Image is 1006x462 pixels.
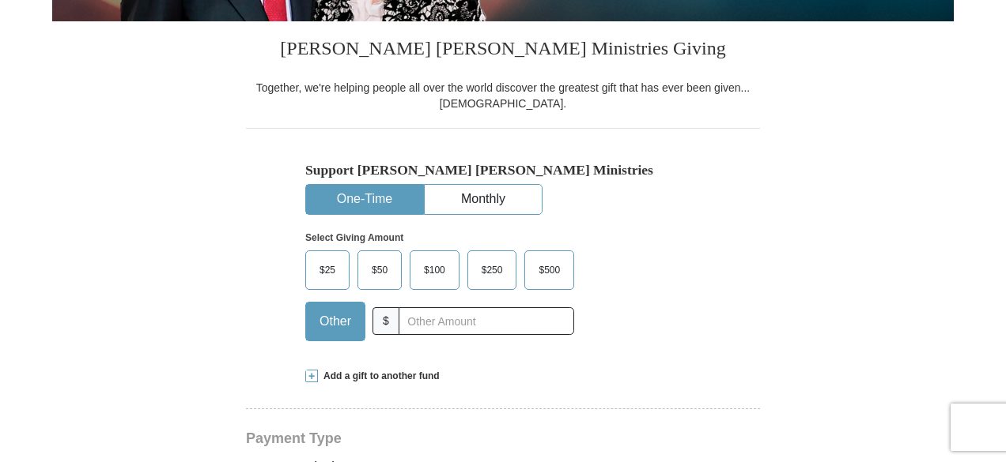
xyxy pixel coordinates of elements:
[312,258,343,282] span: $25
[416,258,453,282] span: $100
[318,370,440,383] span: Add a gift to another fund
[306,185,423,214] button: One-Time
[312,310,359,333] span: Other
[305,232,403,243] strong: Select Giving Amount
[425,185,542,214] button: Monthly
[246,21,760,80] h3: [PERSON_NAME] [PERSON_NAME] Ministries Giving
[531,258,568,282] span: $500
[246,80,760,111] div: Together, we're helping people all over the world discover the greatest gift that has ever been g...
[364,258,395,282] span: $50
[305,162,701,178] h5: Support [PERSON_NAME] [PERSON_NAME] Ministries
[474,258,511,282] span: $250
[399,307,574,335] input: Other Amount
[373,307,399,335] span: $
[246,432,760,445] h4: Payment Type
